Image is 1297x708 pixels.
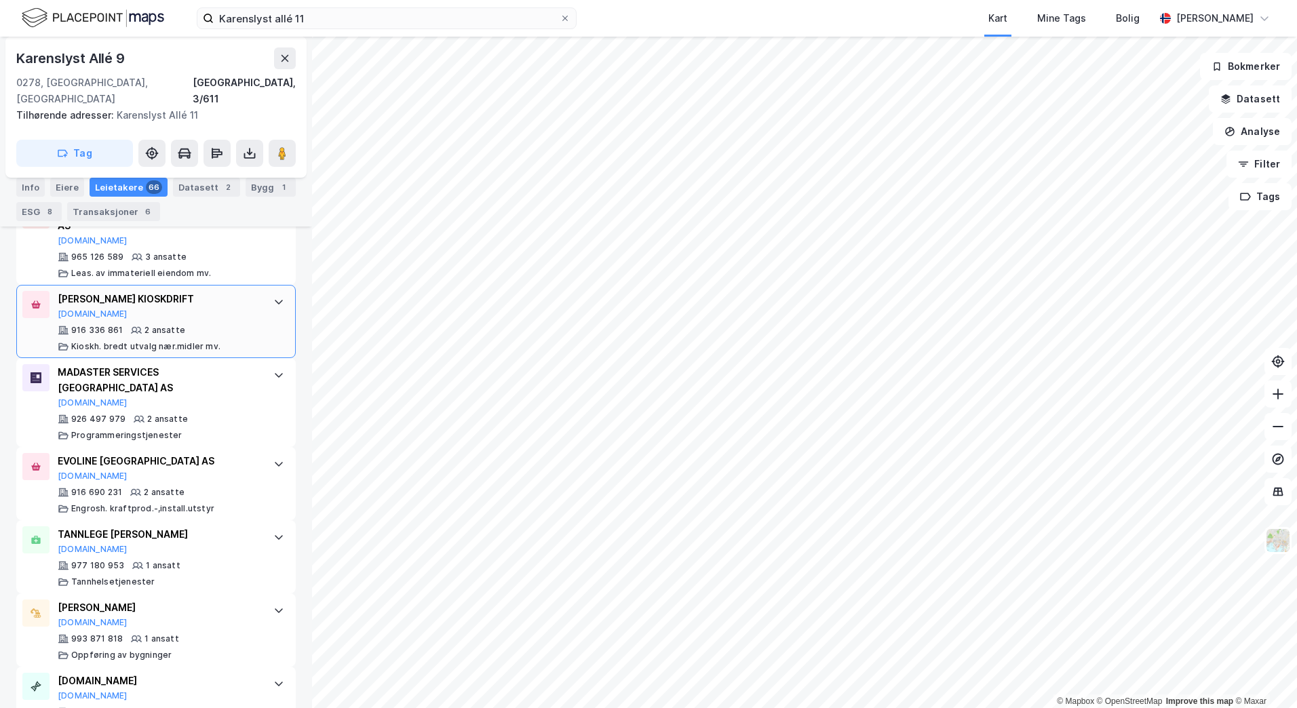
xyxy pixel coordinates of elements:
div: 1 ansatt [146,560,180,571]
div: 2 ansatte [144,487,185,498]
div: Kioskh. bredt utvalg nær.midler mv. [71,341,220,352]
div: [PERSON_NAME] [1176,10,1254,26]
div: Eiere [50,178,84,197]
button: Filter [1226,151,1292,178]
div: [DOMAIN_NAME] [58,673,260,689]
button: Analyse [1213,118,1292,145]
div: Programmeringstjenester [71,430,182,441]
button: [DOMAIN_NAME] [58,235,128,246]
button: Datasett [1209,85,1292,113]
div: 1 ansatt [144,633,179,644]
div: Karenslyst Allé 11 [16,107,285,123]
div: 2 ansatte [147,414,188,425]
div: ESG [16,202,62,221]
div: Leas. av immateriell eiendom mv. [71,268,211,279]
button: Tag [16,140,133,167]
div: Tannhelsetjenester [71,576,155,587]
div: 6 [141,205,155,218]
div: TANNLEGE [PERSON_NAME] [58,526,260,543]
div: 0278, [GEOGRAPHIC_DATA], [GEOGRAPHIC_DATA] [16,75,193,107]
div: Transaksjoner [67,202,160,221]
a: Mapbox [1057,696,1094,706]
div: [GEOGRAPHIC_DATA], 3/611 [193,75,296,107]
img: Z [1265,528,1291,553]
input: Søk på adresse, matrikkel, gårdeiere, leietakere eller personer [214,8,560,28]
div: 993 871 818 [71,633,123,644]
div: 2 ansatte [144,325,185,336]
button: [DOMAIN_NAME] [58,471,128,481]
button: Tags [1228,183,1292,210]
div: 3 ansatte [145,252,187,262]
iframe: Chat Widget [1229,643,1297,708]
div: 916 690 231 [71,487,122,498]
div: 977 180 953 [71,560,124,571]
div: Engrosh. kraftprod.-,install.utstyr [71,503,214,514]
div: 2 [221,180,235,194]
div: Leietakere [90,178,168,197]
div: EVOLINE [GEOGRAPHIC_DATA] AS [58,453,260,469]
div: 926 497 979 [71,414,125,425]
div: Kontrollprogram for chat [1229,643,1297,708]
div: [PERSON_NAME] KIOSKDRIFT [58,291,260,307]
button: [DOMAIN_NAME] [58,690,128,701]
button: [DOMAIN_NAME] [58,309,128,319]
a: OpenStreetMap [1097,696,1163,706]
div: Bygg [246,178,296,197]
img: logo.f888ab2527a4732fd821a326f86c7f29.svg [22,6,164,30]
div: 916 336 861 [71,325,123,336]
div: 66 [146,180,162,194]
div: Mine Tags [1037,10,1086,26]
div: Bolig [1116,10,1140,26]
div: 965 126 589 [71,252,123,262]
button: [DOMAIN_NAME] [58,544,128,555]
button: [DOMAIN_NAME] [58,397,128,408]
div: Oppføring av bygninger [71,650,172,661]
div: Datasett [173,178,240,197]
button: Bokmerker [1200,53,1292,80]
div: Info [16,178,45,197]
div: Karenslyst Allé 9 [16,47,128,69]
a: Improve this map [1166,696,1233,706]
div: Kart [988,10,1007,26]
div: 1 [277,180,290,194]
button: [DOMAIN_NAME] [58,617,128,628]
div: [PERSON_NAME] [58,599,260,616]
div: MADASTER SERVICES [GEOGRAPHIC_DATA] AS [58,364,260,397]
span: Tilhørende adresser: [16,109,117,121]
div: 8 [43,205,56,218]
